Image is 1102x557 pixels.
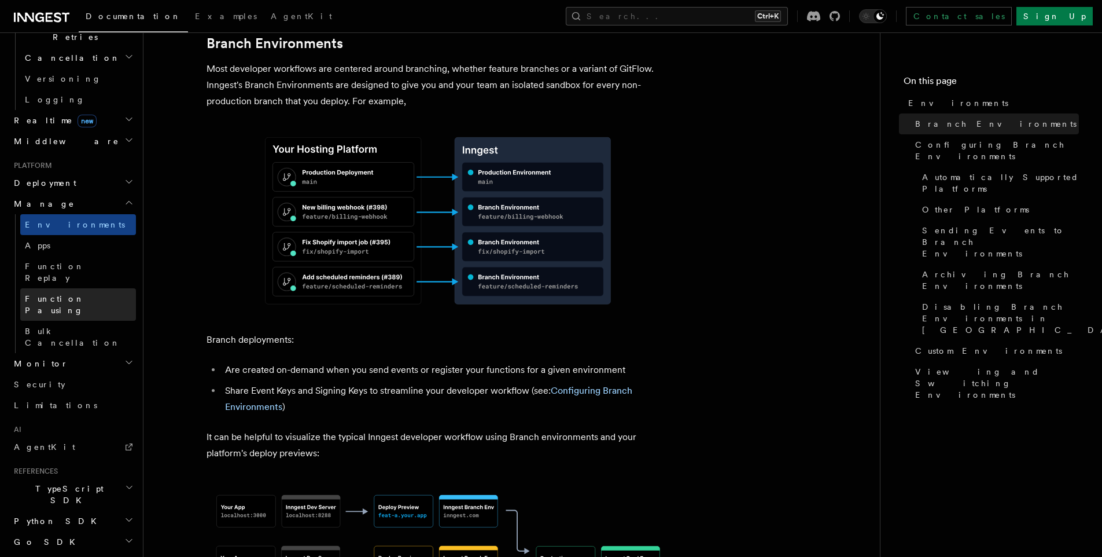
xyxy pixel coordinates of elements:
[915,366,1079,401] span: Viewing and Switching Environments
[25,241,50,250] span: Apps
[271,12,332,21] span: AgentKit
[917,296,1079,340] a: Disabling Branch Environments in [GEOGRAPHIC_DATA]
[9,173,136,193] button: Deployment
[207,61,669,109] p: Most developer workflows are centered around branching, whether feature branches or a variant of ...
[9,115,97,126] span: Realtime
[9,353,136,374] button: Monitor
[9,478,136,511] button: TypeScript SDK
[908,97,1008,109] span: Environments
[9,536,82,548] span: Go SDK
[9,177,76,189] span: Deployment
[922,225,1079,259] span: Sending Events to Branch Environments
[917,199,1079,220] a: Other Platforms
[911,361,1079,405] a: Viewing and Switching Environments
[915,345,1062,357] span: Custom Environments
[20,235,136,256] a: Apps
[9,214,136,353] div: Manage
[915,139,1079,162] span: Configuring Branch Environments
[14,401,97,410] span: Limitations
[207,332,669,348] p: Branch deployments:
[9,511,136,532] button: Python SDK
[906,7,1012,25] a: Contact sales
[922,171,1079,195] span: Automatically Supported Platforms
[25,327,120,347] span: Bulk Cancellation
[9,437,136,457] a: AgentKit
[9,198,75,210] span: Manage
[20,89,136,110] a: Logging
[922,204,1029,215] span: Other Platforms
[78,115,97,127] span: new
[79,3,188,32] a: Documentation
[25,95,85,104] span: Logging
[904,93,1079,113] a: Environments
[9,358,68,369] span: Monitor
[9,395,136,416] a: Limitations
[9,532,136,552] button: Go SDK
[25,220,125,229] span: Environments
[9,515,104,527] span: Python SDK
[911,340,1079,361] a: Custom Environments
[195,12,257,21] span: Examples
[9,193,136,214] button: Manage
[20,68,136,89] a: Versioning
[755,10,781,22] kbd: Ctrl+K
[9,110,136,131] button: Realtimenew
[915,118,1077,130] span: Branch Environments
[188,3,264,31] a: Examples
[9,425,21,434] span: AI
[20,256,136,288] a: Function Replay
[917,220,1079,264] a: Sending Events to Branch Environments
[207,35,343,52] a: Branch Environments
[20,47,136,68] button: Cancellation
[9,161,52,170] span: Platform
[904,74,1079,93] h4: On this page
[222,362,669,378] li: Are created on-demand when you send events or register your functions for a given environment
[25,262,84,283] span: Function Replay
[1016,7,1093,25] a: Sign Up
[911,134,1079,167] a: Configuring Branch Environments
[859,9,887,23] button: Toggle dark mode
[9,374,136,395] a: Security
[86,12,181,21] span: Documentation
[207,128,669,313] img: Branch Environments mapping to your hosting platform's deployment previews
[20,214,136,235] a: Environments
[917,167,1079,199] a: Automatically Supported Platforms
[9,467,58,476] span: References
[20,288,136,321] a: Function Pausing
[14,442,75,452] span: AgentKit
[9,135,119,147] span: Middleware
[25,294,84,315] span: Function Pausing
[911,113,1079,134] a: Branch Environments
[9,483,125,506] span: TypeScript SDK
[207,429,669,461] p: It can be helpful to visualize the typical Inngest developer workflow using Branch environments a...
[20,321,136,353] a: Bulk Cancellation
[14,380,65,389] span: Security
[222,383,669,415] li: Share Event Keys and Signing Keys to streamline your developer workflow (see: )
[922,269,1079,292] span: Archiving Branch Environments
[9,131,136,152] button: Middleware
[264,3,339,31] a: AgentKit
[917,264,1079,296] a: Archiving Branch Environments
[566,7,788,25] button: Search...Ctrl+K
[25,74,101,83] span: Versioning
[20,52,120,64] span: Cancellation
